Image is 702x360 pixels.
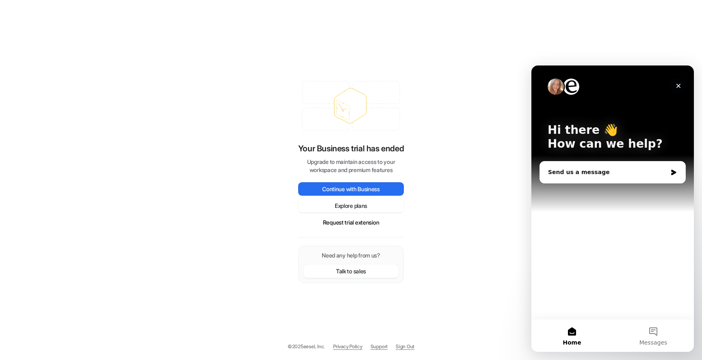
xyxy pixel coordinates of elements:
[298,199,404,212] button: Explore plans
[298,158,404,174] p: Upgrade to maintain access to your workspace and premium features
[288,343,325,350] p: © 2025 eesel, Inc.
[298,142,404,155] p: Your Business trial has ended
[303,264,399,278] button: Talk to sales
[370,343,388,350] span: Support
[333,343,362,350] a: Privacy Policy
[298,182,404,196] button: Continue with Business
[531,65,694,352] iframe: Intercom live chat
[396,343,414,350] a: Sign Out
[303,251,399,260] p: Need any help from us?
[298,216,404,229] button: Request trial extension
